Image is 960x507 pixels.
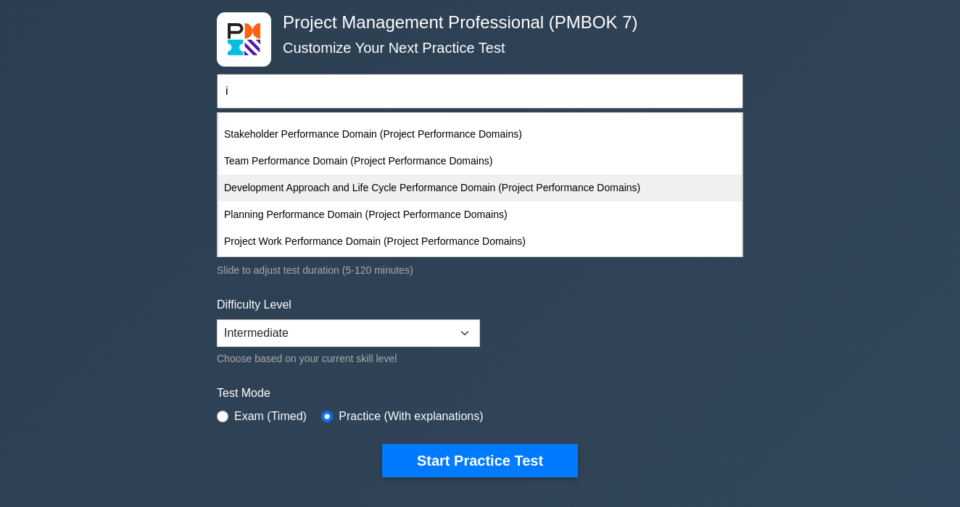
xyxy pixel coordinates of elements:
[217,296,291,314] label: Difficulty Level
[339,408,483,425] label: Practice (With explanations)
[218,175,742,201] div: Development Approach and Life Cycle Performance Domain (Project Performance Domains)
[218,255,742,282] div: Delivery Performance Domain (Project Performance Domains)
[218,228,742,255] div: Project Work Performance Domain (Project Performance Domains)
[218,148,742,175] div: Team Performance Domain (Project Performance Domains)
[277,12,672,33] h4: Project Management Professional (PMBOK 7)
[217,350,480,367] div: Choose based on your current skill level
[218,201,742,228] div: Planning Performance Domain (Project Performance Domains)
[217,385,743,402] label: Test Mode
[234,408,307,425] label: Exam (Timed)
[217,261,743,279] div: Slide to adjust test duration (5-120 minutes)
[382,444,578,477] button: Start Practice Test
[218,121,742,148] div: Stakeholder Performance Domain (Project Performance Domains)
[217,74,743,109] input: Start typing to filter on topic or concept...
